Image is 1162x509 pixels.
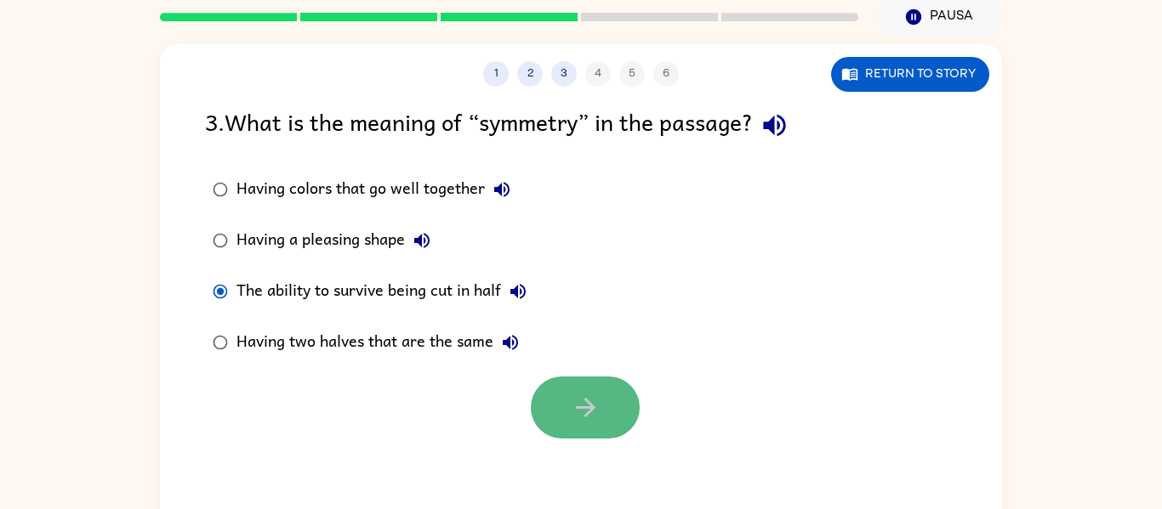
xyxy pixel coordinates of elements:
button: 3 [551,61,577,87]
button: 1 [483,61,509,87]
div: Having a pleasing shape [236,223,439,257]
button: Return to story [831,57,989,92]
button: Having colors that go well together [485,172,519,206]
div: The ability to survive being cut in half [236,274,535,308]
div: 3 . What is the meaning of “symmetry” in the passage? [205,104,957,147]
button: Having two halves that are the same [493,325,527,359]
div: Having colors that go well together [236,172,519,206]
div: Having two halves that are the same [236,325,527,359]
button: Having a pleasing shape [405,223,439,257]
button: The ability to survive being cut in half [501,274,535,308]
button: 2 [517,61,543,87]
